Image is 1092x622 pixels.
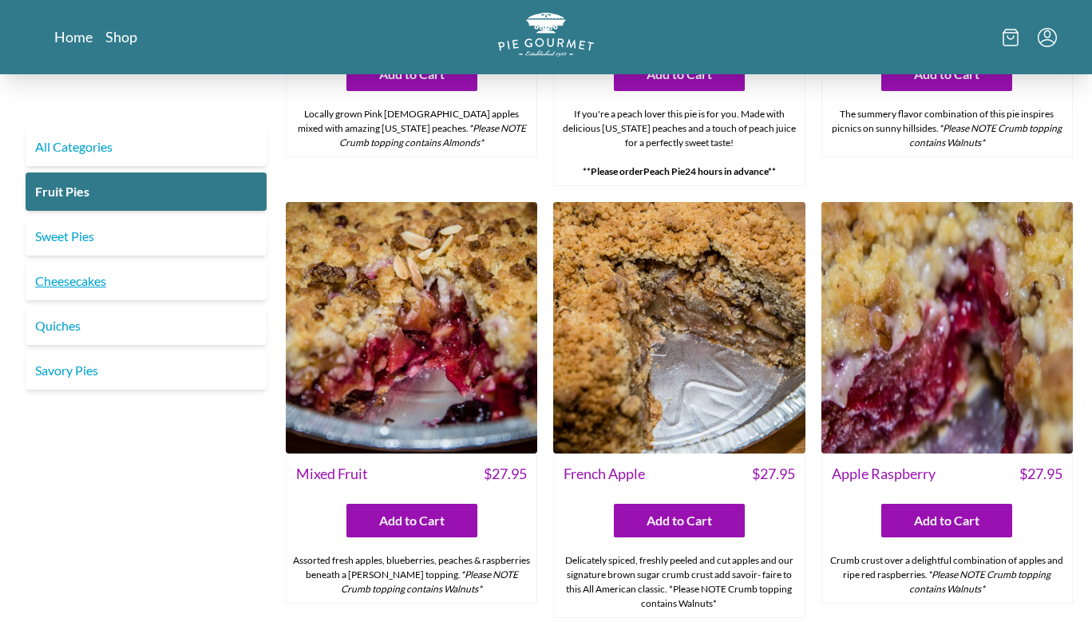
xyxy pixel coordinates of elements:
[498,13,594,61] a: Logo
[484,463,527,485] span: $ 27.95
[554,547,804,617] div: Delicately spiced, freshly peeled and cut apples and our signature brown sugar crumb crust add sa...
[379,511,445,530] span: Add to Cart
[821,202,1073,454] img: Apple Raspberry
[296,463,368,485] span: Mixed Fruit
[909,122,1062,149] em: *Please NOTE Crumb topping contains Walnuts*
[752,463,795,485] span: $ 27.95
[914,65,979,84] span: Add to Cart
[564,463,645,485] span: French Apple
[553,202,805,454] img: French Apple
[286,202,537,454] img: Mixed Fruit
[26,307,267,345] a: Quiches
[822,101,1072,156] div: The summery flavor combination of this pie inspires picnics on sunny hillsides.
[647,65,712,84] span: Add to Cart
[832,463,936,485] span: Apple Raspberry
[341,569,518,595] em: *Please NOTE Crumb topping contains Walnuts*
[105,27,137,46] a: Shop
[346,504,477,537] button: Add to Cart
[26,351,267,390] a: Savory Pies
[583,165,776,177] strong: **Please order 24 hours in advance**
[1038,28,1057,47] button: Menu
[287,101,536,156] div: Locally grown Pink [DEMOGRAPHIC_DATA] apples mixed with amazing [US_STATE] peaches.
[1019,463,1062,485] span: $ 27.95
[26,262,267,300] a: Cheesecakes
[287,547,536,603] div: Assorted fresh apples, blueberries, peaches & raspberries beneath a [PERSON_NAME] topping.
[914,511,979,530] span: Add to Cart
[822,547,1072,603] div: Crumb crust over a delightful combination of apples and ripe red raspberries.
[554,101,804,185] div: If you're a peach lover this pie is for you. Made with delicious [US_STATE] peaches and a touch o...
[26,128,267,166] a: All Categories
[379,65,445,84] span: Add to Cart
[54,27,93,46] a: Home
[881,504,1012,537] button: Add to Cart
[647,511,712,530] span: Add to Cart
[909,569,1051,595] em: *Please NOTE Crumb topping contains Walnuts*
[339,122,526,149] em: *Please NOTE Crumb topping contains Almonds*
[26,217,267,256] a: Sweet Pies
[643,165,685,177] strong: Peach Pie
[346,57,477,91] button: Add to Cart
[881,57,1012,91] button: Add to Cart
[498,13,594,57] img: logo
[614,57,745,91] button: Add to Cart
[614,504,745,537] button: Add to Cart
[26,172,267,211] a: Fruit Pies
